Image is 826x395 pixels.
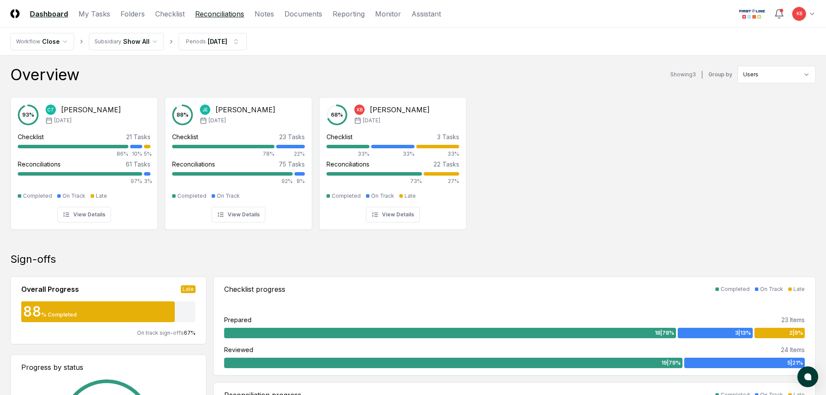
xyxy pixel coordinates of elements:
[370,104,430,115] div: [PERSON_NAME]
[661,359,681,367] span: 19 | 79 %
[18,132,44,141] div: Checklist
[208,37,227,46] div: [DATE]
[434,160,459,169] div: 22 Tasks
[737,7,767,21] img: First Line Technology logo
[202,107,208,113] span: JE
[47,107,54,113] span: CT
[416,150,459,158] div: 33%
[333,9,365,19] a: Reporting
[363,117,380,124] span: [DATE]
[655,329,674,337] span: 18 | 78 %
[371,150,414,158] div: 33%
[294,177,305,185] div: 8%
[279,160,305,169] div: 75 Tasks
[375,9,401,19] a: Monitor
[172,160,215,169] div: Reconciliations
[332,192,361,200] div: Completed
[366,207,420,222] button: View Details
[16,38,40,46] div: Workflow
[793,285,805,293] div: Late
[357,107,362,113] span: KB
[41,311,77,319] div: % Completed
[371,192,394,200] div: On Track
[213,277,816,375] a: Checklist progressCompletedOn TrackLatePrepared23 Items18|78%3|13%2|9%Reviewed24 Items19|79%5|21%
[721,285,750,293] div: Completed
[144,177,150,185] div: 3%
[155,9,185,19] a: Checklist
[172,150,274,158] div: 78%
[437,132,459,141] div: 3 Tasks
[787,359,803,367] span: 5 | 21 %
[279,132,305,141] div: 23 Tasks
[224,345,253,354] div: Reviewed
[21,305,41,319] div: 88
[760,285,783,293] div: On Track
[781,345,805,354] div: 24 Items
[326,132,353,141] div: Checklist
[797,10,802,17] span: KB
[405,192,416,200] div: Late
[708,72,732,77] label: Group by
[224,315,251,324] div: Prepared
[781,315,805,324] div: 23 Items
[54,117,72,124] span: [DATE]
[276,150,305,158] div: 22%
[126,132,150,141] div: 21 Tasks
[789,329,803,337] span: 2 | 9 %
[424,177,459,185] div: 27%
[284,9,322,19] a: Documents
[10,9,20,18] img: Logo
[10,33,247,50] nav: breadcrumb
[78,9,110,19] a: My Tasks
[95,38,121,46] div: Subsidiary
[209,117,226,124] span: [DATE]
[326,177,422,185] div: 73%
[177,192,206,200] div: Completed
[10,90,158,230] a: 93%CT[PERSON_NAME][DATE]Checklist21 Tasks86%10%5%Reconciliations61 Tasks97%3%CompletedOn TrackLat...
[172,132,198,141] div: Checklist
[18,160,61,169] div: Reconciliations
[791,6,807,22] button: KB
[165,90,312,230] a: 88%JE[PERSON_NAME][DATE]Checklist23 Tasks78%22%Reconciliations75 Tasks92%8%CompletedOn TrackView ...
[62,192,85,200] div: On Track
[319,90,467,230] a: 68%KB[PERSON_NAME][DATE]Checklist3 Tasks33%33%33%Reconciliations22 Tasks73%27%CompletedOn TrackLa...
[18,150,128,158] div: 86%
[30,9,68,19] a: Dashboard
[144,150,150,158] div: 5%
[217,192,240,200] div: On Track
[184,330,196,336] span: 67 %
[10,66,79,83] div: Overview
[21,284,79,294] div: Overall Progress
[172,177,293,185] div: 92%
[224,284,285,294] div: Checklist progress
[23,192,52,200] div: Completed
[179,33,247,50] button: Periods[DATE]
[186,38,206,46] div: Periods
[21,362,196,372] div: Progress by status
[797,366,818,387] button: atlas-launcher
[195,9,244,19] a: Reconciliations
[181,285,196,293] div: Late
[411,9,441,19] a: Assistant
[121,9,145,19] a: Folders
[255,9,274,19] a: Notes
[96,192,107,200] div: Late
[137,330,184,336] span: On track sign-offs
[670,71,696,78] div: Showing 3
[212,207,265,222] button: View Details
[130,150,142,158] div: 10%
[215,104,275,115] div: [PERSON_NAME]
[126,160,150,169] div: 61 Tasks
[735,329,751,337] span: 3 | 13 %
[57,207,111,222] button: View Details
[10,252,816,266] div: Sign-offs
[326,160,369,169] div: Reconciliations
[18,177,142,185] div: 97%
[326,150,369,158] div: 33%
[701,70,703,79] div: |
[61,104,121,115] div: [PERSON_NAME]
